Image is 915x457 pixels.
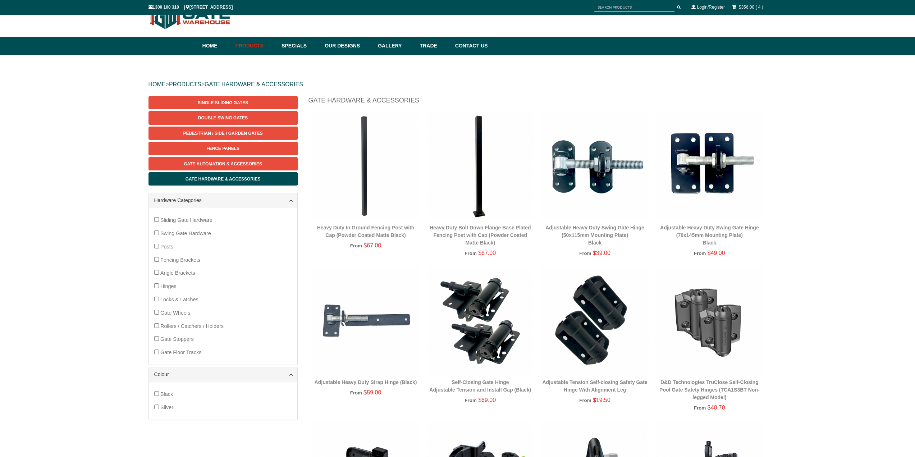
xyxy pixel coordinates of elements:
img: Adjustable Heavy Duty Strap Hinge (Black) - Gate Warehouse [312,267,420,374]
h1: Gate Hardware & Accessories [308,96,767,109]
span: Posts [160,244,173,250]
a: Adjustable Heavy Duty Strap Hinge (Black) [315,379,417,385]
span: $40.70 [707,405,725,411]
span: From [579,398,591,403]
span: Gate Hardware & Accessories [186,177,261,182]
span: From [350,243,362,248]
a: Login/Register [697,5,724,10]
span: Silver [160,405,173,410]
span: From [694,405,706,411]
a: Adjustable Tension Self-closing Safety Gate Hinge With Alignment Leg [542,379,647,393]
a: Fence Panels [148,142,298,155]
span: Gate Stoppers [160,336,194,342]
span: 1300 100 310 | [STREET_ADDRESS] [148,5,233,10]
img: Adjustable Heavy Duty Swing Gate Hinge (50x115mm Mounting Plate) - Black - Gate Warehouse [541,112,649,220]
a: HOME [148,81,166,87]
span: Single Sliding Gates [198,100,248,105]
span: $49.00 [707,250,725,256]
span: $67.00 [363,242,381,248]
a: Heavy Duty In Ground Fencing Post with Cap (Powder Coated Matte Black) [317,225,415,238]
a: Adjustable Heavy Duty Swing Gate Hinge (50x115mm Mounting Plate)Black [545,225,644,246]
span: $59.00 [363,389,381,396]
a: Our Designs [321,37,374,55]
a: Specials [278,37,321,55]
span: Black [160,391,173,397]
a: Double Swing Gates [148,111,298,124]
a: Home [202,37,232,55]
span: Gate Wheels [160,310,190,316]
a: Gate Hardware & Accessories [148,172,298,186]
a: GATE HARDWARE & ACCESSORIES [205,81,303,87]
span: Fencing Brackets [160,257,200,263]
span: From [465,251,476,256]
span: Hinges [160,283,177,289]
span: $39.00 [593,250,610,256]
span: $67.00 [478,250,496,256]
span: Rollers / Catchers / Holders [160,323,224,329]
a: Self-Closing Gate HingeAdjustable Tension and Install Gap (Black) [429,379,531,393]
a: Gate Automation & Accessories [148,157,298,170]
a: $356.00 ( 4 ) [738,5,763,10]
span: From [350,390,362,396]
a: Trade [416,37,451,55]
span: $19.50 [593,397,610,403]
a: PRODUCTS [169,81,201,87]
a: Adjustable Heavy Duty Swing Gate Hinge (70x145mm Mounting Plate)Black [660,225,759,246]
img: Adjustable Heavy Duty Swing Gate Hinge (70x145mm Mounting Plate) - Black - Gate Warehouse [656,112,763,220]
a: Heavy Duty Bolt Down Flange Base Plated Fencing Post with Cap (Powder Coated Matte Black) [430,225,531,246]
span: Locks & Latches [160,297,198,302]
span: From [694,251,706,256]
a: Contact Us [452,37,488,55]
a: Hardware Categories [154,197,292,204]
a: D&D Technologies TruClose Self-Closing Pool Gate Safety Hinges (TCA1S3BT Non-legged Model) [659,379,759,400]
a: Gallery [374,37,416,55]
span: Fence Panels [206,146,239,151]
img: Heavy Duty In Ground Fencing Post with Cap (Powder Coated Matte Black) - Gate Warehouse [312,112,420,220]
input: SEARCH PRODUCTS [594,3,674,12]
span: Gate Automation & Accessories [184,161,262,166]
span: $69.00 [478,397,496,403]
span: Double Swing Gates [198,115,248,120]
iframe: LiveChat chat widget [771,265,915,432]
span: Pedestrian / Side / Garden Gates [183,131,262,136]
a: Single Sliding Gates [148,96,298,109]
span: Swing Gate Hardware [160,230,211,236]
a: Pedestrian / Side / Garden Gates [148,127,298,140]
a: Products [232,37,278,55]
img: Heavy Duty Bolt Down Flange Base Plated Fencing Post with Cap (Powder Coated Matte Black) - Gate ... [426,112,534,220]
img: Adjustable Tension Self-closing Safety Gate Hinge With Alignment Leg - Gate Warehouse [541,267,649,374]
span: Angle Brackets [160,270,195,276]
a: Colour [154,371,292,378]
span: From [579,251,591,256]
img: Self-Closing Gate Hinge - Adjustable Tension and Install Gap (Black) - Gate Warehouse [426,267,534,374]
img: D&D Technologies TruClose Self-Closing Pool Gate Safety Hinges (TCA1S3BT Non-legged Model) - Gate... [656,267,763,374]
div: > > [148,73,767,96]
span: Gate Floor Tracks [160,349,201,355]
span: Sliding Gate Hardware [160,217,212,223]
span: From [465,398,476,403]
